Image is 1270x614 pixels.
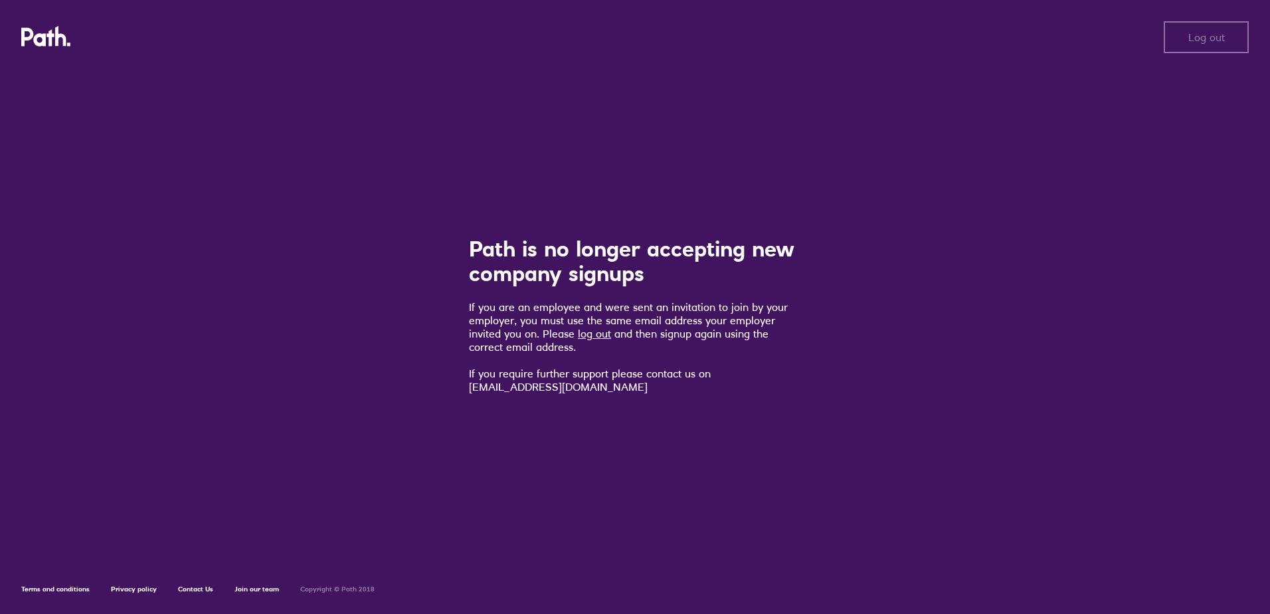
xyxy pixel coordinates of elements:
a: Join our team [234,585,279,593]
a: Contact Us [178,585,213,593]
a: Terms and conditions [21,585,90,593]
p: If you are an employee and were sent an invitation to join by your employer, you must use the sam... [469,300,801,393]
a: log out [578,327,611,340]
h6: Copyright © Path 2018 [300,585,375,593]
span: Log out [1188,31,1225,43]
h1: Path is no longer accepting new company signups [469,237,801,286]
a: Privacy policy [111,585,157,593]
button: Log out [1164,21,1249,53]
